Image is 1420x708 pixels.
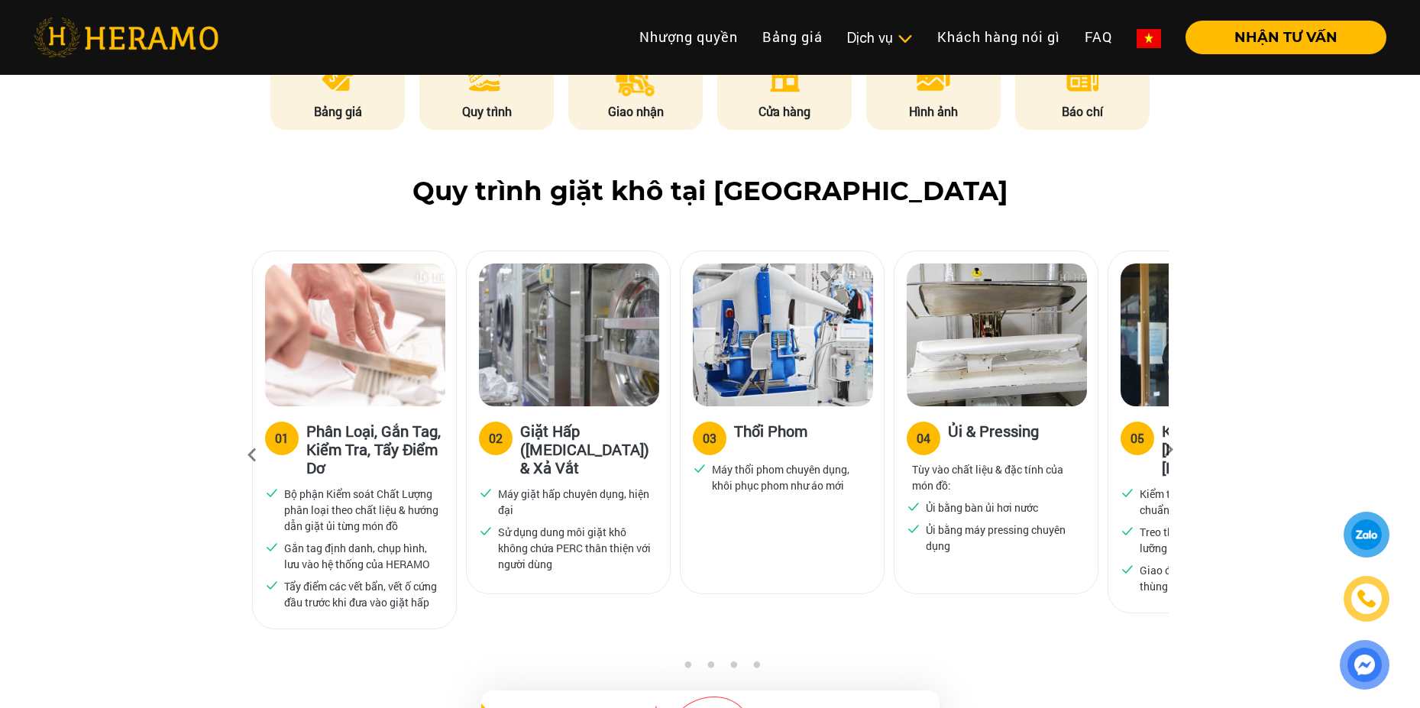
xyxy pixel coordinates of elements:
p: Bảng giá [270,102,405,121]
img: heramo-quy-trinh-giat-hap-tieu-chuan-buoc-3 [693,263,873,406]
h3: Phân Loại, Gắn Tag, Kiểm Tra, Tẩy Điểm Dơ [306,422,444,477]
button: NHẬN TƯ VẤN [1185,21,1386,54]
img: pricing.png [319,60,357,96]
img: news.png [1064,60,1101,96]
div: 01 [275,429,289,448]
img: checked.svg [907,499,920,513]
img: checked.svg [1121,562,1134,576]
p: Ủi bằng máy pressing chuyên dụng [926,522,1080,554]
p: Ủi bằng bàn ủi hơi nước [926,499,1038,516]
img: checked.svg [265,578,279,592]
p: Cửa hàng [717,102,852,121]
p: Giao nhận [568,102,703,121]
h2: Quy trình giặt khô tại [GEOGRAPHIC_DATA] [34,176,1386,207]
img: checked.svg [1121,524,1134,538]
img: heramo-quy-trinh-giat-hap-tieu-chuan-buoc-4 [907,263,1087,406]
img: delivery.png [616,60,655,96]
img: heramo-logo.png [34,18,218,57]
button: 1 [657,661,672,676]
div: 02 [489,429,503,448]
a: FAQ [1072,21,1124,53]
button: 3 [703,661,718,676]
h3: Thổi Phom [734,422,807,452]
div: 04 [917,429,930,448]
p: Gắn tag định danh, chụp hình, lưu vào hệ thống của HERAMO [284,540,438,572]
p: Máy thổi phom chuyên dụng, khôi phục phom như áo mới [712,461,866,493]
button: 2 [680,661,695,676]
p: Giao đến khách hàng bằng thùng chữ U để giữ phom đồ [1140,562,1294,594]
button: 5 [749,661,764,676]
h3: Kiểm Tra Chất [PERSON_NAME] & [PERSON_NAME] [1162,422,1299,477]
img: phone-icon [1358,590,1375,607]
p: Tẩy điểm các vết bẩn, vết ố cứng đầu trước khi đưa vào giặt hấp [284,578,438,610]
a: Khách hàng nói gì [925,21,1072,53]
button: 4 [726,661,741,676]
img: image.png [915,60,952,96]
a: Bảng giá [750,21,835,53]
img: checked.svg [265,540,279,554]
p: Kiểm tra chất lượng xử lý đạt chuẩn [1140,486,1294,518]
img: store.png [766,60,804,96]
img: checked.svg [265,486,279,499]
p: Báo chí [1015,102,1150,121]
img: subToggleIcon [897,31,913,47]
div: Dịch vụ [847,27,913,48]
a: phone-icon [1346,578,1387,619]
img: checked.svg [479,486,493,499]
a: NHẬN TƯ VẤN [1173,31,1386,44]
img: heramo-quy-trinh-giat-hap-tieu-chuan-buoc-1 [265,263,445,406]
img: heramo-quy-trinh-giat-hap-tieu-chuan-buoc-5 [1121,263,1301,406]
p: Tùy vào chất liệu & đặc tính của món đồ: [912,461,1080,493]
img: checked.svg [693,461,707,475]
img: checked.svg [1121,486,1134,499]
p: Bộ phận Kiểm soát Chất Lượng phân loại theo chất liệu & hướng dẫn giặt ủi từng món đồ [284,486,438,534]
img: vn-flag.png [1137,29,1161,48]
img: heramo-quy-trinh-giat-hap-tieu-chuan-buoc-2 [479,263,659,406]
h3: Ủi & Pressing [948,422,1039,452]
div: 05 [1131,429,1144,448]
img: process.png [468,60,505,96]
p: Hình ảnh [866,102,1001,121]
img: checked.svg [907,522,920,535]
p: Quy trình [419,102,554,121]
p: Sử dụng dung môi giặt khô không chứa PERC thân thiện với người dùng [498,524,652,572]
a: Nhượng quyền [627,21,750,53]
p: Máy giặt hấp chuyên dụng, hiện đại [498,486,652,518]
div: 03 [703,429,716,448]
p: Treo thẳng thớm, đóng gói kỹ lưỡng [1140,524,1294,556]
h3: Giặt Hấp ([MEDICAL_DATA]) & Xả Vắt [520,422,658,477]
img: checked.svg [479,524,493,538]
